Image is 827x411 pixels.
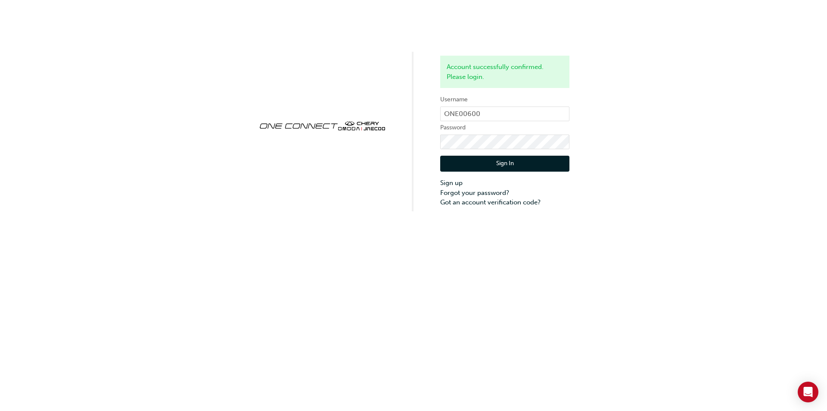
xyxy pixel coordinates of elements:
[440,122,569,133] label: Password
[440,94,569,105] label: Username
[440,198,569,207] a: Got an account verification code?
[798,382,818,402] div: Open Intercom Messenger
[440,107,569,121] input: Username
[440,56,569,88] div: Account successfully confirmed. Please login.
[258,114,387,136] img: oneconnect
[440,188,569,198] a: Forgot your password?
[440,156,569,172] button: Sign In
[440,178,569,188] a: Sign up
